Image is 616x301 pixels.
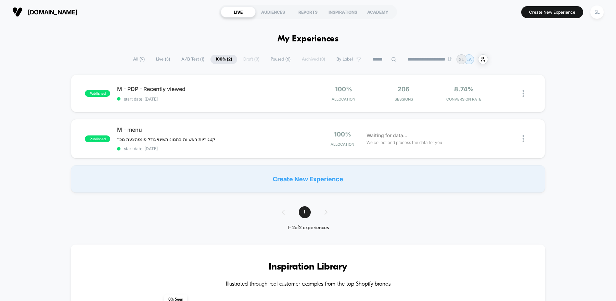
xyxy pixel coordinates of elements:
[590,5,604,19] div: SL
[117,136,215,142] span: קטגוריות ראשיות בתמונותשינוי גודל פונטהצעת מכר
[221,6,256,17] div: LIVE
[278,34,339,44] h1: My Experiences
[275,225,341,231] div: 1 - 2 of 2 experiences
[151,55,175,64] span: Live ( 3 )
[398,86,410,93] span: 206
[91,262,525,273] h3: Inspiration Library
[266,55,296,64] span: Paused ( 6 )
[334,131,351,138] span: 100%
[367,139,442,146] span: We collect and process the data for you
[117,126,308,133] span: M - menu
[299,206,311,218] span: 1
[85,135,110,142] span: published
[375,97,432,102] span: Sessions
[85,90,110,97] span: published
[454,86,474,93] span: 8.74%
[256,6,291,17] div: AUDIENCES
[335,86,352,93] span: 100%
[71,165,545,193] div: Create New Experience
[12,7,23,17] img: Visually logo
[117,86,308,92] span: M - PDP - Recently viewed
[176,55,209,64] span: A/B Test ( 1 )
[332,97,355,102] span: Allocation
[117,96,308,102] span: start date: [DATE]
[336,57,353,62] span: By Label
[523,135,524,142] img: close
[448,57,452,61] img: end
[210,55,237,64] span: 100% ( 2 )
[588,5,606,19] button: SL
[436,97,492,102] span: CONVERSION RATE
[291,6,325,17] div: REPORTS
[28,9,77,16] span: [DOMAIN_NAME]
[459,57,464,62] p: SL
[360,6,395,17] div: ACADEMY
[521,6,583,18] button: Create New Experience
[117,146,308,151] span: start date: [DATE]
[325,6,360,17] div: INSPIRATIONS
[367,132,407,139] span: Waiting for data...
[331,142,354,147] span: Allocation
[466,57,472,62] p: LA
[91,281,525,288] h4: Illustrated through real customer examples from the top Shopify brands
[523,90,524,97] img: close
[128,55,150,64] span: All ( 9 )
[10,6,79,17] button: [DOMAIN_NAME]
